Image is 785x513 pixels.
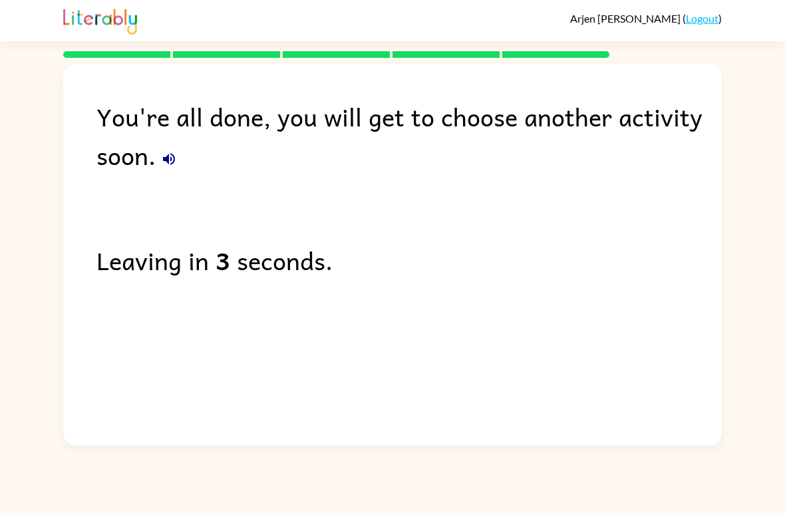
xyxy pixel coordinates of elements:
[96,241,722,279] div: Leaving in seconds.
[63,5,137,35] img: Literably
[216,241,230,279] b: 3
[96,97,722,174] div: You're all done, you will get to choose another activity soon.
[570,12,683,25] span: Arjen [PERSON_NAME]
[570,12,722,25] div: ( )
[686,12,718,25] a: Logout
